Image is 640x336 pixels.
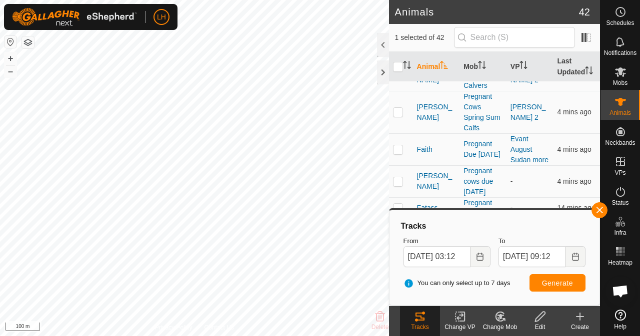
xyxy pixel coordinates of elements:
th: Last Updated [553,52,600,82]
span: 8 Sept 2025, 9:08 am [557,145,591,153]
span: Neckbands [605,140,635,146]
img: Gallagher Logo [12,8,137,26]
a: Help [600,306,640,334]
th: VP [506,52,553,82]
button: Choose Date [565,246,585,267]
th: Animal [413,52,460,82]
button: – [4,65,16,77]
div: Tracks [400,323,440,332]
span: 1 selected of 42 [395,32,454,43]
button: Generate [529,274,585,292]
span: Animals [609,110,631,116]
a: Privacy Policy [155,323,192,332]
span: Infra [614,230,626,236]
span: 8 Sept 2025, 9:08 am [557,177,591,185]
th: Mob [459,52,506,82]
span: 8 Sept 2025, 8:58 am [557,204,595,212]
button: Choose Date [470,246,490,267]
button: Reset Map [4,36,16,48]
p-sorticon: Activate to sort [403,62,411,70]
button: Map Layers [22,36,34,48]
span: Generate [542,279,573,287]
div: Change VP [440,323,480,332]
div: Open chat [605,276,635,306]
span: Schedules [606,20,634,26]
span: VPs [614,170,625,176]
span: Mobs [613,80,627,86]
span: Status [611,200,628,206]
h2: Animals [395,6,579,18]
span: LH [157,12,166,22]
div: Change Mob [480,323,520,332]
a: [PERSON_NAME] 2 [510,103,546,121]
div: Edit [520,323,560,332]
span: 42 [579,4,590,19]
p-sorticon: Activate to sort [585,68,593,76]
span: Notifications [604,50,636,56]
div: Create [560,323,600,332]
input: Search (S) [454,27,575,48]
a: Contact Us [204,323,233,332]
span: You can only select up to 7 days [403,278,510,288]
span: 8 Sept 2025, 9:08 am [557,108,591,116]
a: Evant August Sudan more [510,135,548,164]
span: Heatmap [608,260,632,266]
button: + [4,52,16,64]
label: To [498,236,585,246]
span: Help [614,324,626,330]
div: Tracks [399,220,589,232]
